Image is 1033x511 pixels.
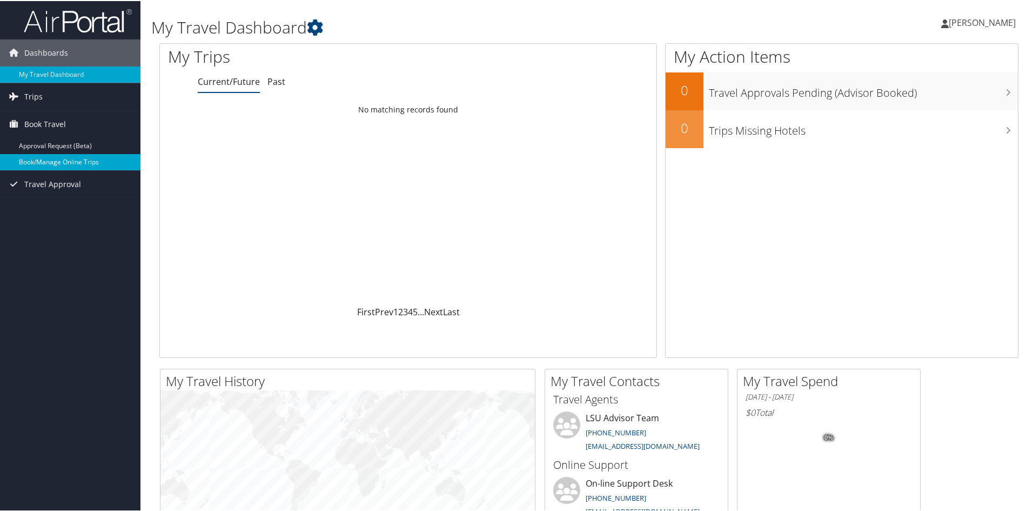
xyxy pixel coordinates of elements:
span: Book Travel [24,110,66,137]
tspan: 0% [824,434,833,440]
h2: My Travel History [166,371,535,389]
a: 5 [413,305,418,317]
td: No matching records found [160,99,656,118]
h6: Total [746,406,912,417]
a: 0Travel Approvals Pending (Advisor Booked) [666,71,1018,109]
h3: Trips Missing Hotels [709,117,1018,137]
a: 1 [393,305,398,317]
span: Travel Approval [24,170,81,197]
h3: Travel Agents [553,391,720,406]
a: [PHONE_NUMBER] [586,427,646,436]
a: [PHONE_NUMBER] [586,492,646,502]
li: LSU Advisor Team [548,410,725,455]
a: Next [424,305,443,317]
img: airportal-logo.png [24,7,132,32]
span: Dashboards [24,38,68,65]
h1: My Action Items [666,44,1018,67]
a: First [357,305,375,317]
a: [EMAIL_ADDRESS][DOMAIN_NAME] [586,440,700,450]
h6: [DATE] - [DATE] [746,391,912,401]
h2: 0 [666,80,703,98]
a: [PERSON_NAME] [941,5,1027,38]
a: Current/Future [198,75,260,87]
a: Prev [375,305,393,317]
a: 2 [398,305,403,317]
h2: My Travel Spend [743,371,920,389]
h3: Online Support [553,456,720,472]
a: 0Trips Missing Hotels [666,109,1018,147]
span: … [418,305,424,317]
span: $0 [746,406,755,417]
a: Last [443,305,460,317]
a: 3 [403,305,408,317]
span: Trips [24,82,43,109]
a: Past [267,75,285,87]
h2: 0 [666,118,703,136]
h3: Travel Approvals Pending (Advisor Booked) [709,79,1018,99]
h2: My Travel Contacts [551,371,728,389]
h1: My Travel Dashboard [151,15,735,38]
span: [PERSON_NAME] [949,16,1016,28]
h1: My Trips [168,44,441,67]
a: 4 [408,305,413,317]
